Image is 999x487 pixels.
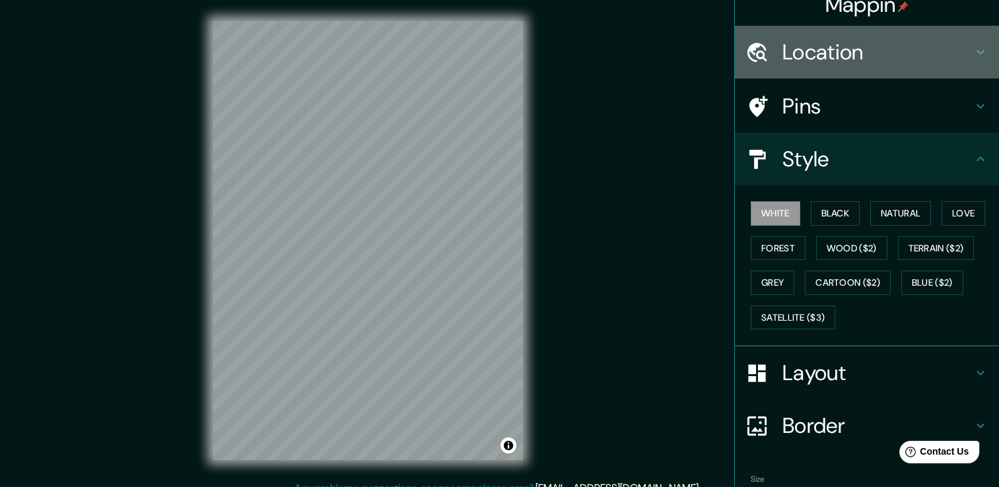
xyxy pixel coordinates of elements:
[782,146,973,172] h4: Style
[735,133,999,185] div: Style
[735,80,999,133] div: Pins
[870,201,931,226] button: Natural
[782,93,973,119] h4: Pins
[500,438,516,453] button: Toggle attribution
[881,436,984,472] iframe: Help widget launcher
[898,236,975,261] button: Terrain ($2)
[751,201,800,226] button: White
[735,399,999,452] div: Border
[898,1,909,12] img: pin-icon.png
[751,306,835,330] button: Satellite ($3)
[782,39,973,65] h4: Location
[751,271,794,295] button: Grey
[782,412,973,439] h4: Border
[942,201,985,226] button: Love
[751,236,806,261] button: Forest
[735,346,999,399] div: Layout
[816,236,887,261] button: Wood ($2)
[735,26,999,79] div: Location
[751,474,765,485] label: Size
[811,201,860,226] button: Black
[901,271,963,295] button: Blue ($2)
[782,360,973,386] h4: Layout
[805,271,891,295] button: Cartoon ($2)
[213,21,523,460] canvas: Map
